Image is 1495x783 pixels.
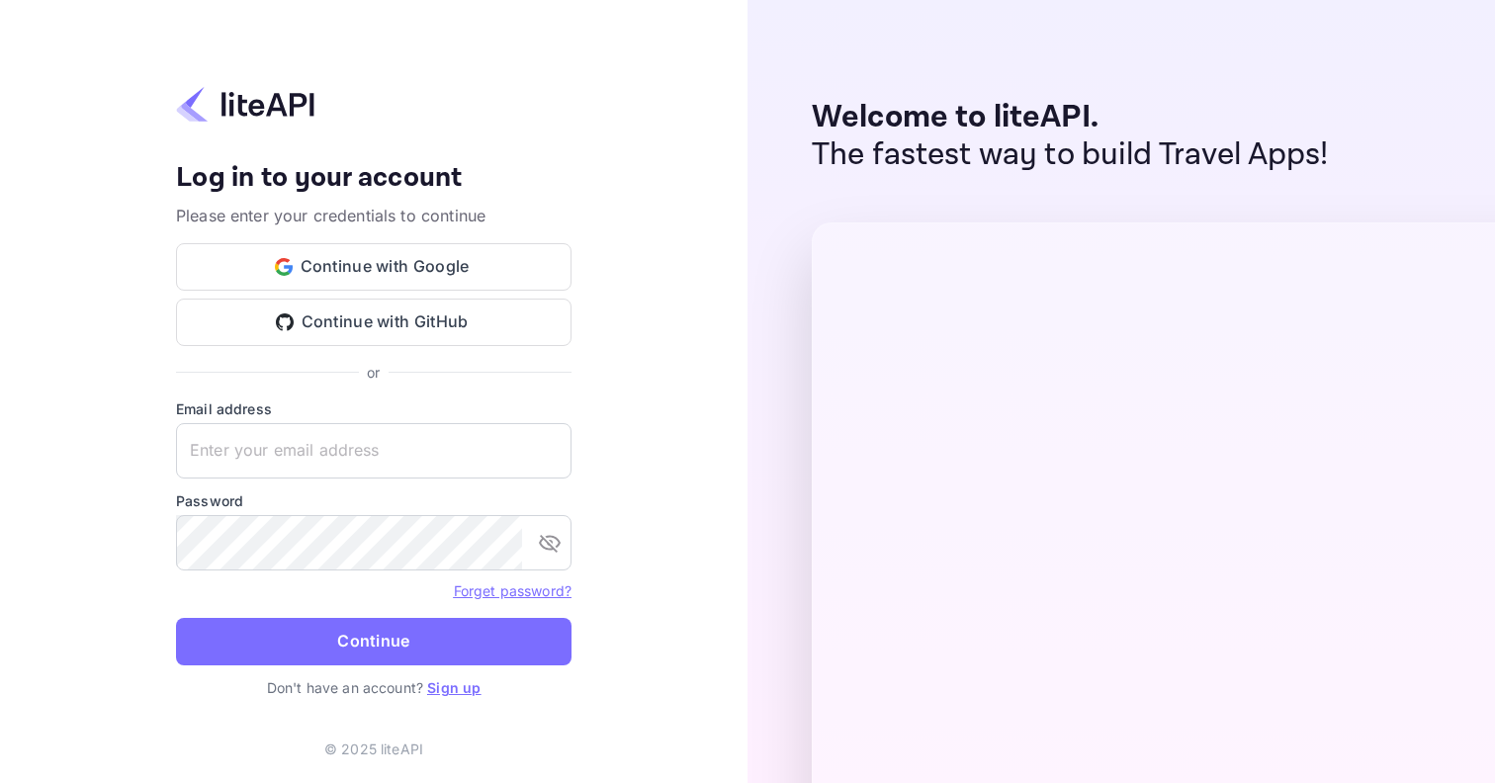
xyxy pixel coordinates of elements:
p: Don't have an account? [176,677,572,698]
button: Continue with Google [176,243,572,291]
label: Email address [176,398,572,419]
button: toggle password visibility [530,523,570,563]
a: Forget password? [454,582,572,599]
button: Continue with GitHub [176,299,572,346]
a: Forget password? [454,580,572,600]
a: Sign up [427,679,481,696]
p: Welcome to liteAPI. [812,99,1329,136]
img: liteapi [176,85,314,124]
input: Enter your email address [176,423,572,478]
h4: Log in to your account [176,161,572,196]
label: Password [176,490,572,511]
p: or [367,362,380,383]
p: The fastest way to build Travel Apps! [812,136,1329,174]
button: Continue [176,618,572,665]
p: Please enter your credentials to continue [176,204,572,227]
p: © 2025 liteAPI [324,739,423,759]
